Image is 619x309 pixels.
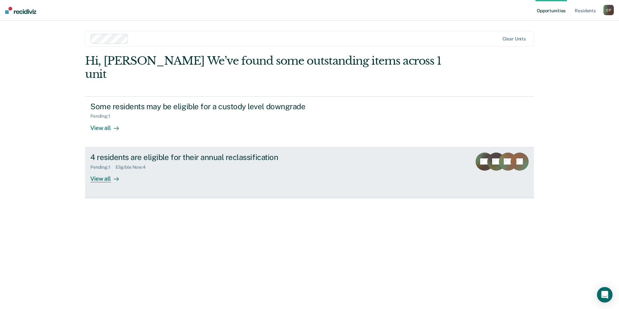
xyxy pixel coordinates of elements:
[597,287,613,303] div: Open Intercom Messenger
[90,165,116,170] div: Pending : 1
[85,54,444,81] div: Hi, [PERSON_NAME] We’ve found some outstanding items across 1 unit
[603,5,614,15] button: CP
[90,170,127,182] div: View all
[603,5,614,15] div: C P
[90,102,318,111] div: Some residents may be eligible for a custody level downgrade
[85,96,534,147] a: Some residents may be eligible for a custody level downgradePending:1View all
[5,7,36,14] img: Recidiviz
[90,119,127,132] div: View all
[85,147,534,198] a: 4 residents are eligible for their annual reclassificationPending:1Eligible Now:4View all
[502,36,526,42] div: Clear units
[116,165,151,170] div: Eligible Now : 4
[90,153,318,162] div: 4 residents are eligible for their annual reclassification
[90,113,116,119] div: Pending : 1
